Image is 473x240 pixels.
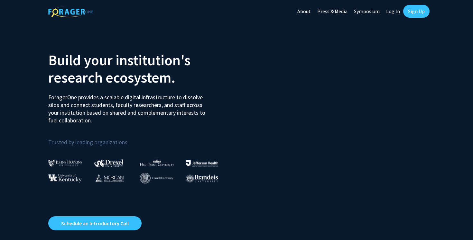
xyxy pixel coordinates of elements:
img: ForagerOne Logo [48,6,93,17]
img: High Point University [140,158,174,166]
a: Opens in a new tab [48,216,142,230]
p: Trusted by leading organizations [48,129,232,147]
a: Sign Up [403,5,430,18]
img: Johns Hopkins University [48,160,82,166]
p: ForagerOne provides a scalable digital infrastructure to dissolve silos and connect students, fac... [48,89,210,124]
img: Thomas Jefferson University [186,160,218,166]
img: University of Kentucky [48,174,82,182]
img: Drexel University [94,159,123,167]
img: Morgan State University [94,174,124,182]
h2: Build your institution's research ecosystem. [48,51,232,86]
img: Brandeis University [186,174,218,182]
img: Cornell University [140,173,173,183]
